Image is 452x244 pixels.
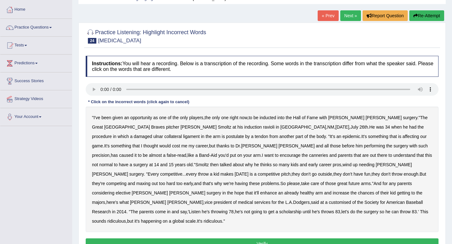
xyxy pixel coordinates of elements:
b: 15 [169,162,174,167]
b: But [420,172,426,177]
b: surgery [394,143,408,148]
b: considering [92,190,115,195]
b: please [287,181,300,186]
b: now [239,115,247,120]
b: problems [261,181,279,186]
b: something [111,143,131,148]
b: L [285,200,288,205]
b: right [230,115,238,120]
b: such [418,143,428,148]
b: customised [329,200,351,205]
b: healthy [300,190,314,195]
b: old [187,162,193,167]
b: of [320,181,324,186]
b: surgery [129,172,144,177]
a: Predictions [0,55,72,70]
b: false [167,153,176,158]
b: inducted [260,115,276,120]
b: to [412,190,415,195]
b: that [132,143,140,148]
b: a [195,153,198,158]
b: before [342,143,355,148]
b: parents [397,181,412,186]
b: and [300,162,307,167]
b: the [418,125,424,130]
b: then [210,162,218,167]
b: competitive [160,172,182,177]
b: competitive [258,172,280,177]
b: affecting [402,134,419,139]
b: ulnar [153,134,163,139]
b: too [159,181,165,186]
b: the [205,115,211,120]
b: they [372,172,380,177]
b: of [302,115,306,120]
b: arm [315,190,323,195]
b: said [311,200,319,205]
h4: You will hear a recording. Below is a transcription of the recording. Some words in the transcrip... [86,56,439,77]
b: out [370,153,376,158]
b: vice [205,200,213,205]
b: those [330,143,341,148]
b: damaged [134,134,152,139]
b: And [374,181,381,186]
b: are [362,153,369,158]
b: NM [327,125,334,130]
b: kid [214,172,219,177]
b: body [316,134,326,139]
span: 24 [88,38,96,44]
b: needing [359,162,374,167]
a: Home [0,1,72,17]
b: their [380,190,389,195]
b: what [120,200,129,205]
b: [PERSON_NAME] [376,162,412,167]
a: Success Stories [0,72,72,88]
b: the [278,200,284,205]
b: on [237,153,242,158]
b: arm [253,153,261,158]
b: take [301,181,309,186]
b: and [329,153,336,158]
b: epidemic [342,134,360,139]
div: " , , ." , , , . . " . . , . , - , - . ." , . " ... , , , . , . , ." , , . . , . " , , , . , . ." [86,107,439,232]
b: Aid [211,153,217,158]
b: in [201,134,204,139]
b: from [269,134,278,139]
b: Band [199,153,209,158]
b: the [309,134,315,139]
b: this [425,153,432,158]
b: put [230,153,236,158]
b: so [273,162,277,167]
b: 14 [154,162,159,167]
b: talked [220,162,231,167]
b: kids [291,162,299,167]
b: why [245,162,253,167]
b: out [152,181,158,186]
b: one [221,115,229,120]
b: be [253,115,258,120]
b: in [276,125,279,130]
b: enough [404,172,418,177]
b: his [237,125,243,130]
b: a [130,134,132,139]
b: why [214,181,222,186]
b: [PERSON_NAME] [241,143,277,148]
b: many [279,162,289,167]
b: a [325,200,328,205]
b: [PERSON_NAME] [169,190,205,195]
b: your [243,153,252,158]
b: precision [92,153,110,158]
b: to [114,162,118,167]
b: early [308,162,318,167]
b: Every [148,172,159,177]
b: [GEOGRAPHIC_DATA] [280,125,326,130]
b: of [304,134,308,139]
b: maxing [136,181,150,186]
b: thought [143,143,158,148]
b: throw [198,172,209,177]
b: Hall [293,115,301,120]
a: « Prev [318,10,338,21]
b: wind [342,162,352,167]
b: players [189,115,203,120]
b: as [153,115,158,120]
